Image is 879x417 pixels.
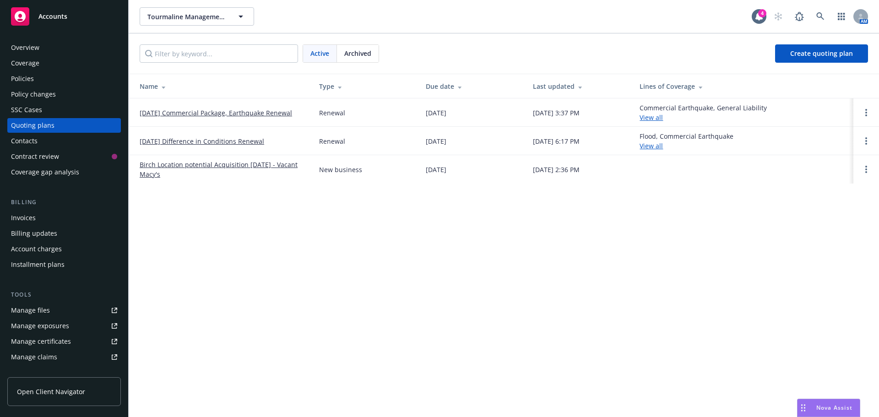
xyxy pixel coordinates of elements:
[11,334,71,349] div: Manage certificates
[38,13,67,20] span: Accounts
[758,9,766,17] div: 4
[7,56,121,70] a: Coverage
[811,7,830,26] a: Search
[11,226,57,241] div: Billing updates
[7,242,121,256] a: Account charges
[11,40,39,55] div: Overview
[7,134,121,148] a: Contacts
[426,108,446,118] div: [DATE]
[11,242,62,256] div: Account charges
[861,135,872,146] a: Open options
[640,81,846,91] div: Lines of Coverage
[7,257,121,272] a: Installment plans
[7,334,121,349] a: Manage certificates
[140,160,304,179] a: Birch Location potential Acquisition [DATE] - Vacant Macy's
[11,365,54,380] div: Manage BORs
[7,4,121,29] a: Accounts
[426,81,518,91] div: Due date
[790,7,808,26] a: Report a Bug
[11,319,69,333] div: Manage exposures
[319,81,411,91] div: Type
[533,165,580,174] div: [DATE] 2:36 PM
[797,399,860,417] button: Nova Assist
[140,108,292,118] a: [DATE] Commercial Package, Earthquake Renewal
[310,49,329,58] span: Active
[7,118,121,133] a: Quoting plans
[7,290,121,299] div: Tools
[11,56,39,70] div: Coverage
[11,350,57,364] div: Manage claims
[7,40,121,55] a: Overview
[140,44,298,63] input: Filter by keyword...
[147,12,227,22] span: Tourmaline Management LLC
[17,387,85,396] span: Open Client Navigator
[140,136,264,146] a: [DATE] Difference in Conditions Renewal
[7,350,121,364] a: Manage claims
[11,149,59,164] div: Contract review
[769,7,787,26] a: Start snowing
[533,81,625,91] div: Last updated
[7,165,121,179] a: Coverage gap analysis
[640,141,663,150] a: View all
[140,81,304,91] div: Name
[11,71,34,86] div: Policies
[7,198,121,207] div: Billing
[11,118,54,133] div: Quoting plans
[344,49,371,58] span: Archived
[7,303,121,318] a: Manage files
[426,136,446,146] div: [DATE]
[7,211,121,225] a: Invoices
[11,103,42,117] div: SSC Cases
[7,319,121,333] a: Manage exposures
[7,149,121,164] a: Contract review
[861,164,872,175] a: Open options
[319,136,345,146] div: Renewal
[832,7,851,26] a: Switch app
[7,103,121,117] a: SSC Cases
[533,108,580,118] div: [DATE] 3:37 PM
[816,404,852,412] span: Nova Assist
[11,257,65,272] div: Installment plans
[7,226,121,241] a: Billing updates
[533,136,580,146] div: [DATE] 6:17 PM
[790,49,853,58] span: Create quoting plan
[140,7,254,26] button: Tourmaline Management LLC
[11,134,38,148] div: Contacts
[319,165,362,174] div: New business
[640,103,767,122] div: Commercial Earthquake, General Liability
[640,131,733,151] div: Flood, Commercial Earthquake
[7,365,121,380] a: Manage BORs
[11,211,36,225] div: Invoices
[7,71,121,86] a: Policies
[861,107,872,118] a: Open options
[426,165,446,174] div: [DATE]
[798,399,809,417] div: Drag to move
[11,87,56,102] div: Policy changes
[319,108,345,118] div: Renewal
[7,87,121,102] a: Policy changes
[11,303,50,318] div: Manage files
[11,165,79,179] div: Coverage gap analysis
[640,113,663,122] a: View all
[775,44,868,63] a: Create quoting plan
